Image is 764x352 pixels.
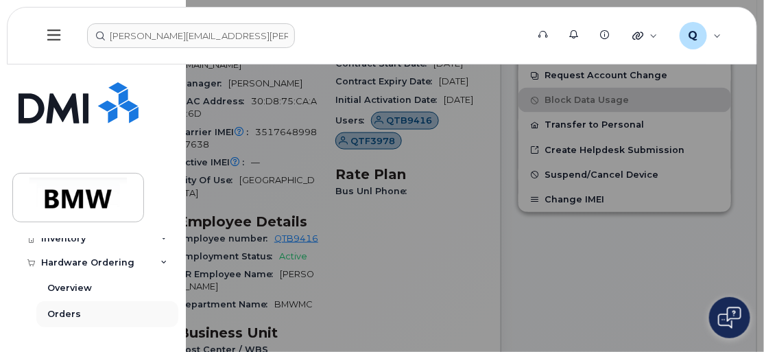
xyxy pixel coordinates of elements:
[41,257,134,268] div: Hardware Ordering
[47,282,92,294] div: Overview
[87,23,295,48] input: Find something...
[718,307,741,329] img: Open chat
[19,82,139,124] img: Simplex My-Serve
[12,173,144,222] a: BMW Manufacturing Co LLC
[36,275,178,301] a: Overview
[689,27,698,44] span: Q
[47,308,81,320] div: Orders
[25,178,131,218] img: BMW Manufacturing Co LLC
[623,22,667,49] div: Quicklinks
[670,22,731,49] div: QXZ4GET
[36,301,178,327] a: Orders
